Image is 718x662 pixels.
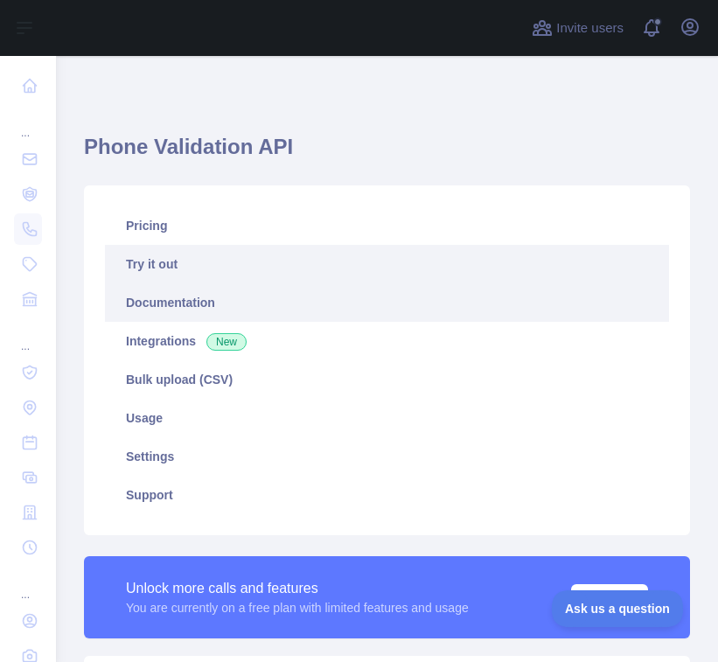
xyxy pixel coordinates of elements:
h1: Phone Validation API [84,133,690,175]
div: ... [14,105,42,140]
button: Invite users [528,14,627,42]
button: Upgrade [571,584,648,617]
div: You are currently on a free plan with limited features and usage [126,599,469,617]
a: Bulk upload (CSV) [105,360,669,399]
a: Usage [105,399,669,437]
span: New [206,333,247,351]
a: Pricing [105,206,669,245]
a: Documentation [105,283,669,322]
iframe: Toggle Customer Support [552,590,683,627]
a: Try it out [105,245,669,283]
a: Integrations New [105,322,669,360]
a: Settings [105,437,669,476]
a: Support [105,476,669,514]
span: Invite users [556,18,624,38]
div: Unlock more calls and features [126,578,469,599]
div: ... [14,567,42,602]
div: ... [14,318,42,353]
